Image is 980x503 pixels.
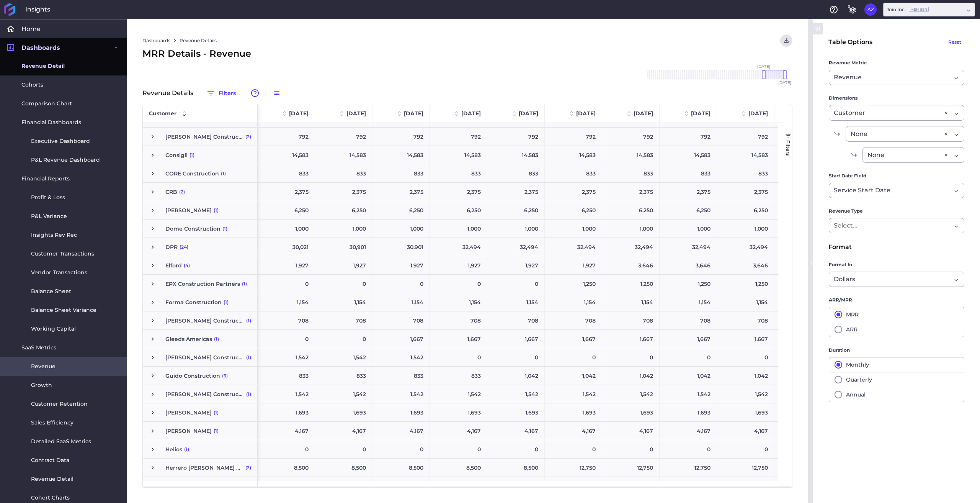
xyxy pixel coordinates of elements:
div: 6,250 [717,201,774,219]
div: × [944,150,947,160]
span: Executive Dashboard [31,137,90,145]
div: Dropdown select [829,272,964,287]
div: Dropdown select [846,126,964,142]
div: 6,250 [660,201,717,219]
div: 1,250 [774,275,832,293]
div: 1,000 [372,220,430,238]
div: 1,693 [315,403,372,421]
div: Press SPACE to select this row. [143,293,258,311]
span: Profit & Loss [31,193,65,202]
div: 708 [372,311,430,329]
div: 8,500 [315,459,372,477]
div: 0 [545,440,602,458]
div: 30,901 [315,238,372,256]
div: 1,667 [774,330,832,348]
div: 30,901 [372,238,430,256]
a: Revenue Details [180,37,217,44]
div: 0 [315,330,372,348]
div: 1,154 [602,293,660,311]
div: 32,494 [545,238,602,256]
span: SaaS Metrics [21,344,56,352]
div: 1,000 [602,220,660,238]
div: 2,038 [545,477,602,495]
div: 3,646 [602,256,660,274]
div: 0 [372,275,430,293]
div: Press SPACE to select this row. [258,330,947,348]
div: 32,494 [774,238,832,256]
div: 1,667 [545,330,602,348]
div: Press SPACE to select this row. [143,422,258,440]
span: Working Capital [31,325,76,333]
div: 792 [774,128,832,146]
div: 12,750 [717,459,774,477]
button: User Menu [864,3,877,16]
div: 0 [774,440,832,458]
div: 1,542 [258,348,315,366]
div: 0 [545,348,602,366]
div: 1,542 [430,385,487,403]
button: Quarterly [829,372,964,387]
div: 833 [430,367,487,385]
div: 792 [487,128,545,146]
div: Press SPACE to select this row. [143,275,258,293]
button: MRR [829,307,964,322]
div: 1,927 [487,256,545,274]
div: 6,250 [430,201,487,219]
div: 833 [372,367,430,385]
div: 792 [717,128,774,146]
div: 3,646 [774,256,832,274]
div: 14,583 [487,146,545,164]
div: 1,154 [430,293,487,311]
div: 0 [487,348,545,366]
span: Sales Efficiency [31,419,73,427]
div: 14,583 [430,146,487,164]
div: 2,375 [315,183,372,201]
div: 1,542 [774,385,832,403]
div: Press SPACE to select this row. [258,275,947,293]
div: 1,000 [430,220,487,238]
div: 0 [258,275,315,293]
div: 4,167 [774,422,832,440]
div: Press SPACE to select this row. [258,293,947,311]
div: 1,542 [430,477,487,495]
div: 708 [602,311,660,329]
div: Press SPACE to select this row. [143,367,258,385]
a: Dashboards [142,37,170,44]
div: 708 [430,311,487,329]
div: Press SPACE to select this row. [258,477,947,495]
div: 1,250 [717,275,774,293]
button: User Menu [780,34,792,47]
div: 0 [430,275,487,293]
div: 4,167 [430,422,487,440]
div: Press SPACE to select this row. [143,164,258,183]
div: 1,542 [315,348,372,366]
div: 1,000 [774,220,832,238]
div: 8,500 [487,459,545,477]
div: 4,167 [545,422,602,440]
div: 0 [660,348,717,366]
span: Revenue Detail [21,62,65,70]
div: 2,163 [717,477,774,495]
div: 14,583 [258,146,315,164]
div: 1,542 [545,385,602,403]
div: 708 [717,311,774,329]
div: 0 [315,275,372,293]
div: Press SPACE to select this row. [258,385,947,403]
div: 0 [717,440,774,458]
div: 708 [315,311,372,329]
div: 8,500 [430,459,487,477]
div: 0 [372,440,430,458]
span: [DATE] [757,65,770,69]
div: 32,494 [487,238,545,256]
div: 1,542 [315,477,372,495]
div: 1,042 [545,367,602,385]
button: Reset [945,34,965,50]
div: Press SPACE to select this row. [143,146,258,164]
div: × [944,108,947,118]
span: Dashboards [21,44,60,52]
div: 1,693 [258,403,315,421]
div: 1,154 [487,293,545,311]
div: × [944,129,947,139]
div: Press SPACE to select this row. [258,164,947,183]
div: 833 [258,164,315,182]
